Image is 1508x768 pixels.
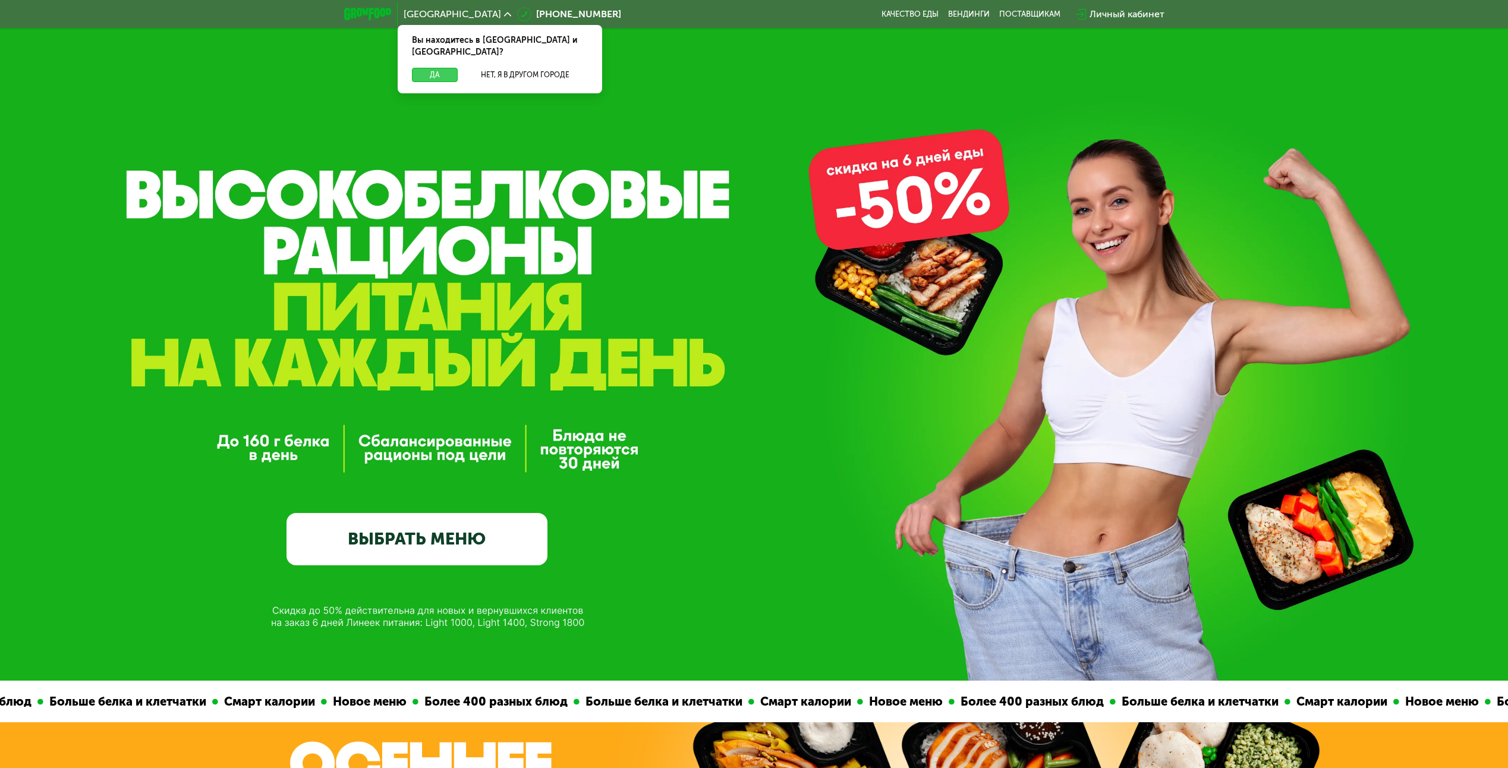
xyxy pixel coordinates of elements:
[1107,693,1276,711] div: Больше белка и клетчатки
[1090,7,1164,21] div: Личный кабинет
[948,10,990,19] a: Вендинги
[881,10,939,19] a: Качество еды
[571,693,739,711] div: Больше белка и клетчатки
[412,68,458,82] button: Да
[854,693,940,711] div: Новое меню
[517,7,621,21] a: [PHONE_NUMBER]
[287,513,547,565] a: ВЫБРАТЬ МЕНЮ
[946,693,1101,711] div: Более 400 разных блюд
[462,68,588,82] button: Нет, я в другом городе
[1390,693,1476,711] div: Новое меню
[745,693,848,711] div: Смарт калории
[34,693,203,711] div: Больше белка и клетчатки
[318,693,404,711] div: Новое меню
[1282,693,1384,711] div: Смарт калории
[410,693,565,711] div: Более 400 разных блюд
[398,25,602,68] div: Вы находитесь в [GEOGRAPHIC_DATA] и [GEOGRAPHIC_DATA]?
[209,693,312,711] div: Смарт калории
[404,10,501,19] span: [GEOGRAPHIC_DATA]
[999,10,1060,19] div: поставщикам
